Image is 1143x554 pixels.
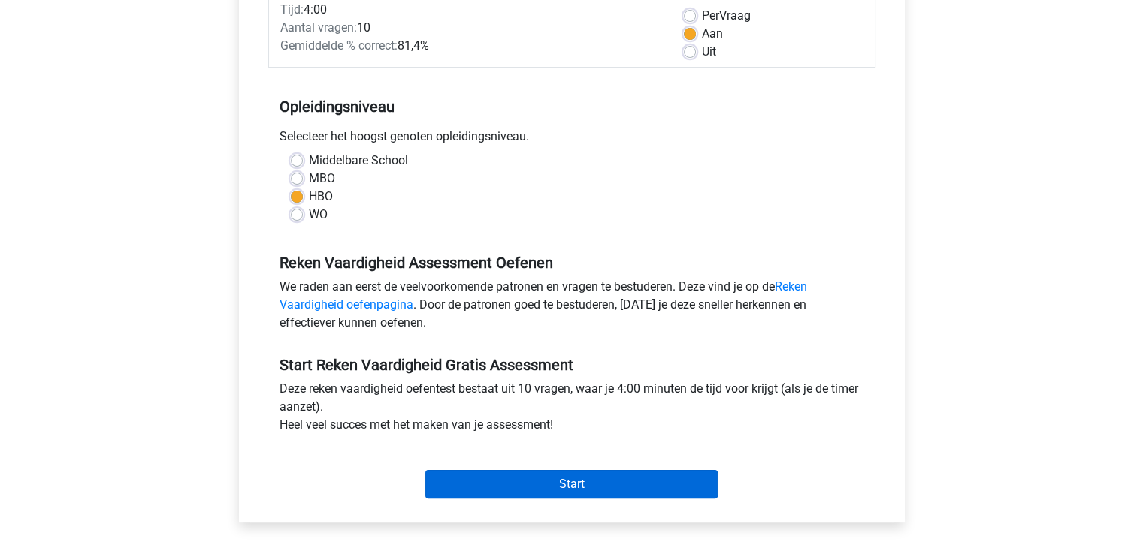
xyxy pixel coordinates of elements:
[425,470,718,498] input: Start
[269,19,673,37] div: 10
[702,7,751,25] label: Vraag
[309,206,328,224] label: WO
[280,356,864,374] h5: Start Reken Vaardigheid Gratis Assessment
[268,278,875,338] div: We raden aan eerst de veelvoorkomende patronen en vragen te bestuderen. Deze vind je op de . Door...
[309,152,408,170] label: Middelbare School
[702,8,719,23] span: Per
[268,128,875,152] div: Selecteer het hoogst genoten opleidingsniveau.
[280,20,357,35] span: Aantal vragen:
[309,170,335,188] label: MBO
[280,254,864,272] h5: Reken Vaardigheid Assessment Oefenen
[268,380,875,440] div: Deze reken vaardigheid oefentest bestaat uit 10 vragen, waar je 4:00 minuten de tijd voor krijgt ...
[280,2,304,17] span: Tijd:
[280,92,864,122] h5: Opleidingsniveau
[269,37,673,55] div: 81,4%
[702,43,716,61] label: Uit
[280,38,398,53] span: Gemiddelde % correct:
[309,188,333,206] label: HBO
[702,25,723,43] label: Aan
[269,1,673,19] div: 4:00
